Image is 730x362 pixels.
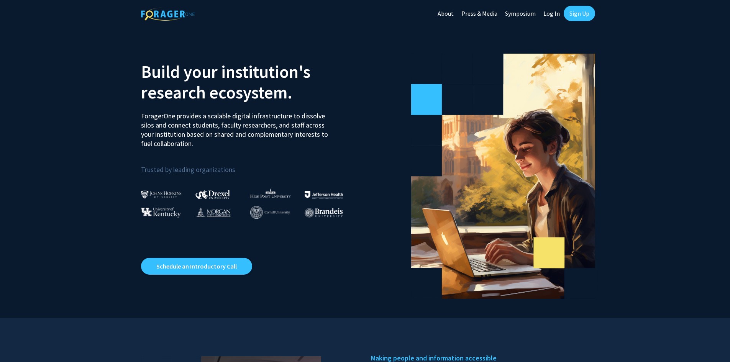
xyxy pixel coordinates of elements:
p: ForagerOne provides a scalable digital infrastructure to dissolve silos and connect students, fac... [141,106,333,148]
a: Opens in a new tab [141,258,252,275]
h2: Build your institution's research ecosystem. [141,61,359,103]
img: University of Kentucky [141,207,181,218]
p: Trusted by leading organizations [141,154,359,175]
a: Sign Up [564,6,595,21]
img: ForagerOne Logo [141,7,195,21]
img: Drexel University [195,190,230,199]
img: Cornell University [250,206,290,219]
img: Morgan State University [195,207,231,217]
iframe: Chat [6,328,33,356]
img: Brandeis University [305,208,343,218]
img: Johns Hopkins University [141,190,182,198]
img: High Point University [250,188,291,198]
img: Thomas Jefferson University [305,191,343,198]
